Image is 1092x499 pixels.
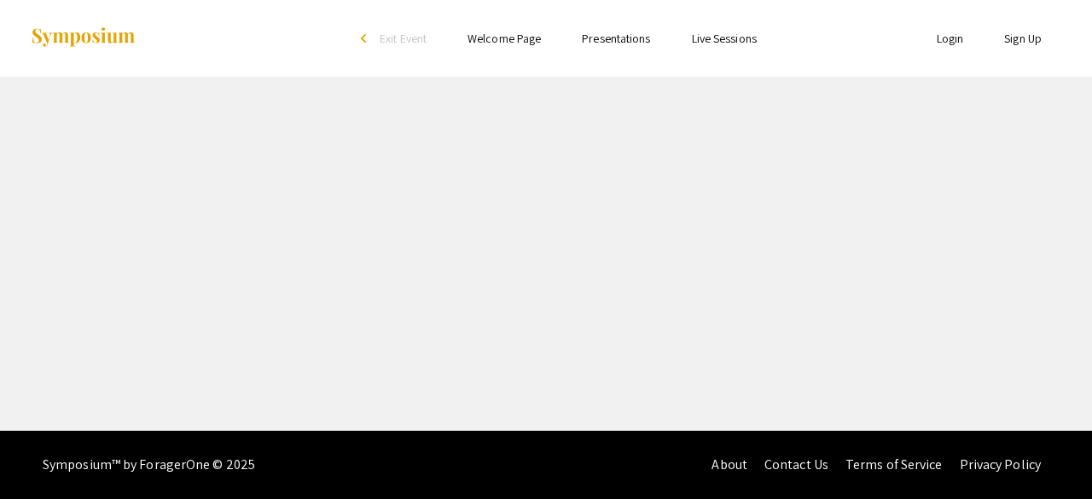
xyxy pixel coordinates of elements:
img: Symposium by ForagerOne [30,26,136,49]
div: arrow_back_ios [361,33,371,44]
a: Contact Us [764,455,828,473]
a: Presentations [582,31,650,46]
a: Sign Up [1004,31,1042,46]
div: Symposium™ by ForagerOne © 2025 [43,431,255,499]
span: Exit Event [380,31,427,46]
a: Live Sessions [692,31,757,46]
a: About [712,455,747,473]
a: Login [937,31,964,46]
a: Welcome Page [468,31,541,46]
a: Terms of Service [845,455,943,473]
a: Privacy Policy [960,455,1041,473]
